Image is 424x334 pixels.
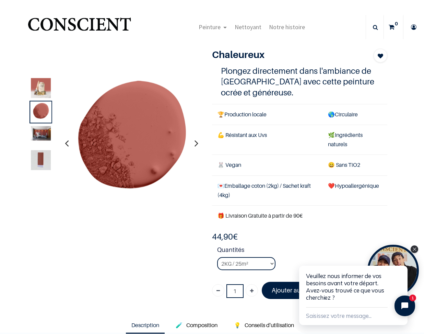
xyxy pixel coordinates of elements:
span: 🐰 Vegan [217,161,241,168]
button: Add to wishlist [374,49,387,62]
a: 0 [384,15,403,39]
h4: Plongez directement dans l'ambiance de [GEOGRAPHIC_DATA] avec cette peinture ocrée et généreuse. [221,66,379,98]
img: Conscient [26,14,132,41]
a: Ajouter au panier [262,282,330,299]
img: Product image [31,102,51,122]
font: Ajouter au panier [272,287,320,294]
span: Description [131,322,159,329]
strong: Quantités [217,245,387,257]
a: Ajouter [246,284,258,297]
td: Emballage coton (2kg) / Sachet kraft (4kg) [212,175,322,205]
span: Composition [186,322,217,329]
span: 💡 [234,322,241,329]
td: Ingrédients naturels [322,125,387,154]
span: 💪 Résistant aux Uvs [217,131,267,138]
span: 🏆 [217,111,224,118]
span: 🌎 [328,111,335,118]
a: Supprimer [212,284,224,297]
td: Circulaire [322,104,387,125]
span: 44,90 [212,232,233,242]
span: Nettoyant [235,23,261,31]
td: Production locale [212,104,322,125]
iframe: Tidio Chat [292,244,424,334]
td: ans TiO2 [322,155,387,175]
span: Notre histoire [269,23,305,31]
img: Product image [31,126,51,140]
img: Product image [31,78,51,98]
td: ❤️Hypoallergénique [322,175,387,205]
h1: Chaleureux [212,49,361,60]
span: Add to wishlist [378,52,383,60]
b: € [212,232,238,242]
sup: 0 [393,20,400,27]
img: Product image [31,150,51,170]
span: 🧪 [176,322,182,329]
span: Peinture [199,23,221,31]
a: Peinture [195,15,231,39]
span: 💌 [217,182,224,189]
img: Product image [63,74,200,212]
span: 😄 S [328,161,339,168]
a: Logo of Conscient [26,14,132,41]
span: Conseils d'utilisation [245,322,294,329]
span: 🌿 [328,131,335,138]
font: 🎁 Livraison Gratuite à partir de 90€ [217,212,303,219]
